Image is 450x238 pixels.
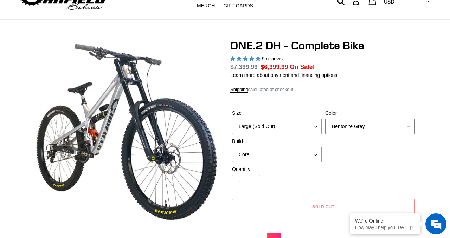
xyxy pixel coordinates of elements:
span: 5.00 stars [230,56,262,61]
label: Quantity [232,166,322,173]
label: Size [232,110,322,117]
a: Shipping [230,87,248,93]
div: We're Online! [355,218,415,224]
span: GIFT CARDS [223,3,253,9]
span: We're online! [41,73,97,144]
a: MERCH [193,1,218,11]
a: GIFT CARDS [220,1,257,11]
label: Color [325,110,415,117]
span: $6,399.99 [261,64,288,71]
span: Sold out [312,204,335,209]
a: Learn more about payment and financing options [230,72,337,78]
button: Sold out [232,199,415,214]
div: Minimize live chat window [115,4,132,20]
div: Chat with us now [47,39,129,48]
span: 9 reviews [262,56,283,61]
div: calculated at checkout. [230,86,417,93]
div: Navigation go back [8,39,18,49]
s: $7,399.99 [230,64,258,71]
p: How may I help you today? [355,225,415,230]
label: Build [232,138,322,145]
textarea: Type your message and hit 'Enter' [4,161,134,186]
img: d_696896380_company_1647369064580_696896380 [22,35,40,53]
span: MERCH [197,3,215,9]
h1: ONE.2 DH - Complete Bike [230,39,417,52]
span: On Sale! [290,62,315,72]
